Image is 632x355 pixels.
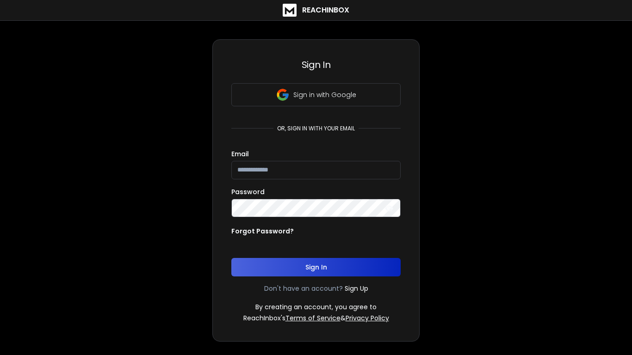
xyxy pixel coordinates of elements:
p: ReachInbox's & [243,313,389,323]
a: Privacy Policy [346,313,389,323]
p: Don't have an account? [264,284,343,293]
label: Email [231,151,249,157]
label: Password [231,189,265,195]
a: ReachInbox [283,4,349,17]
img: logo [283,4,297,17]
p: Sign in with Google [293,90,356,99]
h3: Sign In [231,58,401,71]
button: Sign in with Google [231,83,401,106]
button: Sign In [231,258,401,276]
a: Sign Up [345,284,368,293]
a: Terms of Service [285,313,341,323]
p: or, sign in with your email [273,125,359,132]
p: By creating an account, you agree to [255,302,377,312]
p: Forgot Password? [231,226,294,236]
h1: ReachInbox [302,5,349,16]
